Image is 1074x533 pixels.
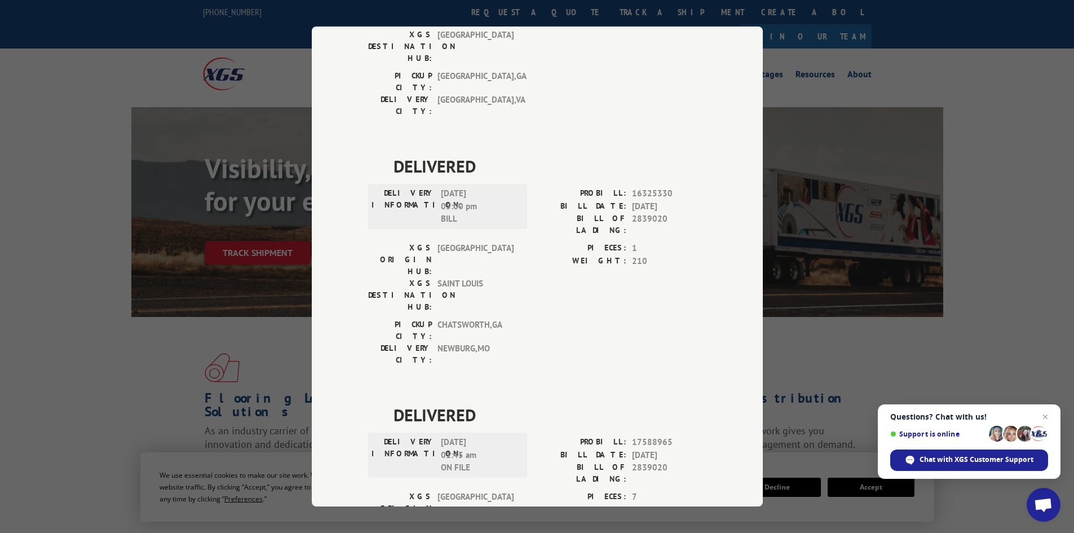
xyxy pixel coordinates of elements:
[1027,488,1060,522] a: Open chat
[437,491,514,526] span: [GEOGRAPHIC_DATA]
[537,213,626,236] label: BILL OF LADING:
[441,187,517,226] span: [DATE] 05:00 pm BILL
[368,491,432,526] label: XGS ORIGIN HUB:
[537,242,626,255] label: PIECES:
[368,29,432,64] label: XGS DESTINATION HUB:
[537,449,626,462] label: BILL DATE:
[437,342,514,366] span: NEWBURG , MO
[368,342,432,366] label: DELIVERY CITY:
[368,277,432,313] label: XGS DESTINATION HUB:
[437,319,514,342] span: CHATSWORTH , GA
[890,450,1048,471] span: Chat with XGS Customer Support
[368,70,432,94] label: PICKUP CITY:
[890,412,1048,421] span: Questions? Chat with us!
[632,461,706,485] span: 2839020
[437,94,514,117] span: [GEOGRAPHIC_DATA] , VA
[441,436,517,474] span: [DATE] 01:45 am ON FILE
[437,29,514,64] span: [GEOGRAPHIC_DATA]
[368,319,432,342] label: PICKUP CITY:
[437,242,514,277] span: [GEOGRAPHIC_DATA]
[537,504,626,517] label: WEIGHT:
[920,455,1033,465] span: Chat with XGS Customer Support
[632,491,706,504] span: 7
[372,187,435,226] label: DELIVERY INFORMATION:
[890,430,985,438] span: Support is online
[632,187,706,200] span: 16325330
[537,491,626,504] label: PIECES:
[632,449,706,462] span: [DATE]
[537,461,626,485] label: BILL OF LADING:
[632,504,706,517] span: 1183
[537,187,626,200] label: PROBILL:
[632,436,706,449] span: 17588965
[632,213,706,236] span: 2839020
[394,153,706,179] span: DELIVERED
[632,242,706,255] span: 1
[372,436,435,474] label: DELIVERY INFORMATION:
[368,94,432,117] label: DELIVERY CITY:
[368,242,432,277] label: XGS ORIGIN HUB:
[537,436,626,449] label: PROBILL:
[437,277,514,313] span: SAINT LOUIS
[437,70,514,94] span: [GEOGRAPHIC_DATA] , GA
[537,200,626,213] label: BILL DATE:
[537,255,626,268] label: WEIGHT:
[632,200,706,213] span: [DATE]
[394,402,706,428] span: DELIVERED
[632,255,706,268] span: 210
